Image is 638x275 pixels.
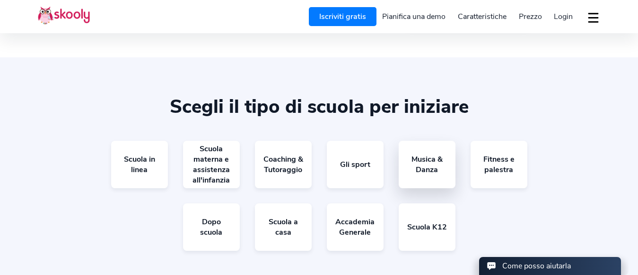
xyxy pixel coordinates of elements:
img: Skooly [38,6,90,25]
span: Prezzo [519,11,542,22]
button: dropdown menu [586,7,600,28]
a: Scuola materna e assistenza all'infanzia [183,141,240,188]
a: Iscriviti gratis [309,7,376,26]
a: Accademia Generale [327,203,384,251]
a: Dopo scuola [183,203,240,251]
a: Scuola in linea [111,141,168,188]
a: Gli sport [327,141,384,188]
a: Login [548,9,579,24]
a: Prezzo [513,9,548,24]
a: Scuola K12 [399,203,455,251]
a: Caratteristiche [452,9,513,24]
a: Musica & Danza [399,141,455,188]
a: Fitness e palestra [471,141,527,188]
a: Pianifica una demo [376,9,452,24]
a: Scuola a casa [255,203,312,251]
a: Coaching & Tutoraggio [255,141,312,188]
span: Login [554,11,573,22]
div: Scegli il tipo di scuola per iniziare [38,95,600,118]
